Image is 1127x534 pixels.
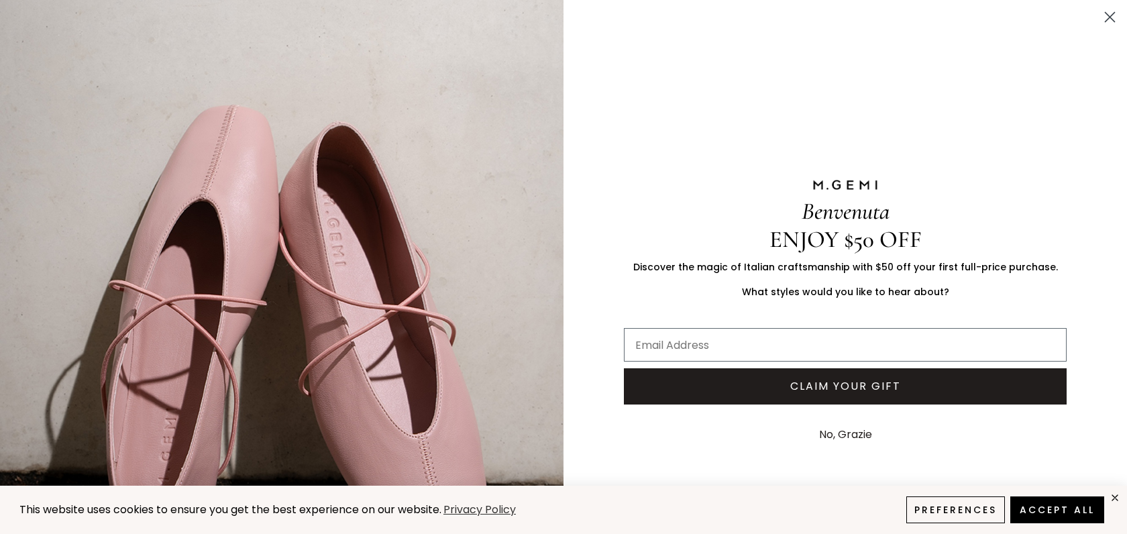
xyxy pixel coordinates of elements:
button: CLAIM YOUR GIFT [624,368,1067,405]
span: What styles would you like to hear about? [742,285,949,299]
span: Benvenuta [802,197,890,225]
input: Email Address [624,328,1067,362]
button: Close dialog [1098,5,1122,29]
span: ENJOY $50 OFF [769,225,922,254]
button: No, Grazie [812,418,879,451]
div: close [1110,492,1120,503]
span: This website uses cookies to ensure you get the best experience on our website. [19,502,441,517]
button: Preferences [906,496,1005,523]
img: M.GEMI [812,179,879,191]
button: Accept All [1010,496,1104,523]
a: Privacy Policy (opens in a new tab) [441,502,518,519]
span: Discover the magic of Italian craftsmanship with $50 off your first full-price purchase. [633,260,1058,274]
